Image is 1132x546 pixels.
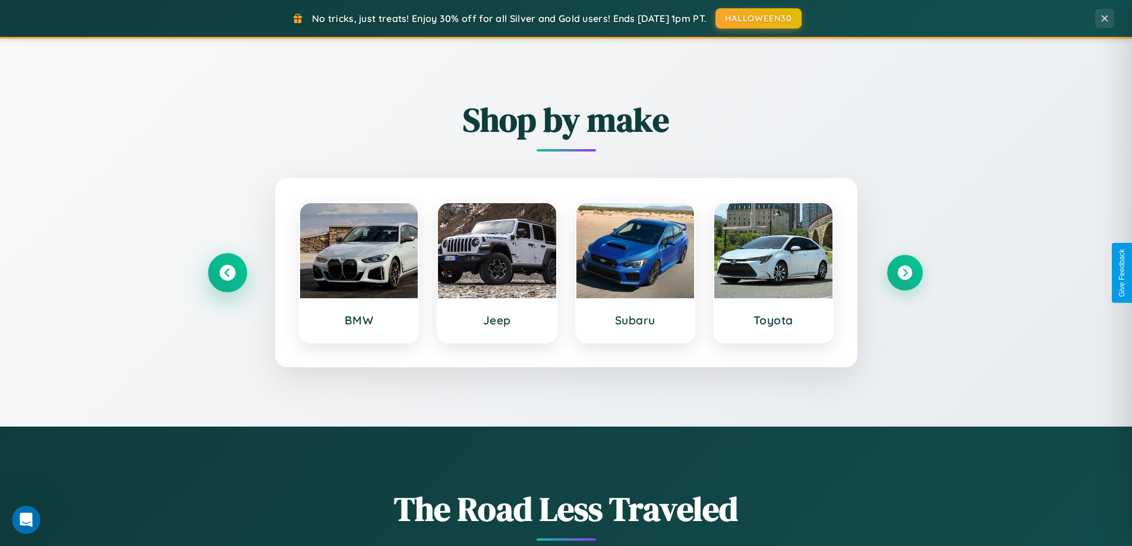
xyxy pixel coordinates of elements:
[12,506,40,534] iframe: Intercom live chat
[726,313,821,327] h3: Toyota
[588,313,683,327] h3: Subaru
[1118,249,1126,297] div: Give Feedback
[450,313,544,327] h3: Jeep
[312,12,707,24] span: No tricks, just treats! Enjoy 30% off for all Silver and Gold users! Ends [DATE] 1pm PT.
[210,486,923,532] h1: The Road Less Traveled
[715,8,802,29] button: HALLOWEEN30
[312,313,406,327] h3: BMW
[210,97,923,143] h2: Shop by make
